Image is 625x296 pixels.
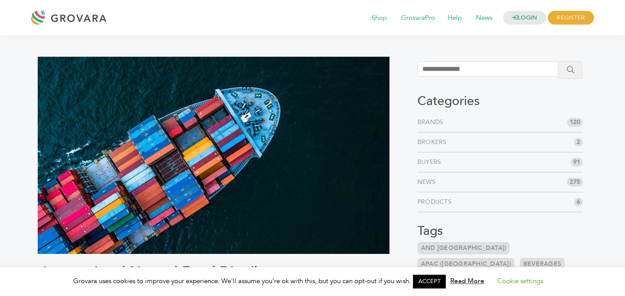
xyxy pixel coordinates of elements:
[520,258,565,270] a: Beverages
[450,277,484,285] a: Read More
[470,13,499,23] a: News
[574,198,583,206] span: 6
[441,13,468,23] a: Help
[395,13,441,23] a: GrovaraPro
[417,158,445,167] a: Buyers
[574,138,583,147] span: 2
[470,10,499,27] span: News
[567,118,583,127] span: 120
[548,11,594,25] span: REGISTER
[497,277,543,285] a: Cookie settings
[417,198,455,206] a: Products
[417,178,439,187] a: News
[417,138,450,147] a: Brokers
[567,178,583,187] span: 275
[395,10,441,27] span: GrovaraPro
[417,258,515,270] a: APAC ([GEOGRAPHIC_DATA])
[73,277,552,285] span: Grovara uses cookies to improve your experience. We'll assume you're ok with this, but you can op...
[366,13,393,23] a: Shop
[417,224,583,239] h3: Tags
[417,242,510,254] a: and [GEOGRAPHIC_DATA])
[366,10,393,27] span: Shop
[417,118,447,127] a: Brands
[43,264,384,280] h1: International Natural Food Distributors
[413,275,446,288] a: ACCEPT
[441,10,468,27] span: Help
[417,94,583,109] h3: Categories
[503,11,546,25] a: LOGIN
[570,158,583,167] span: 91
